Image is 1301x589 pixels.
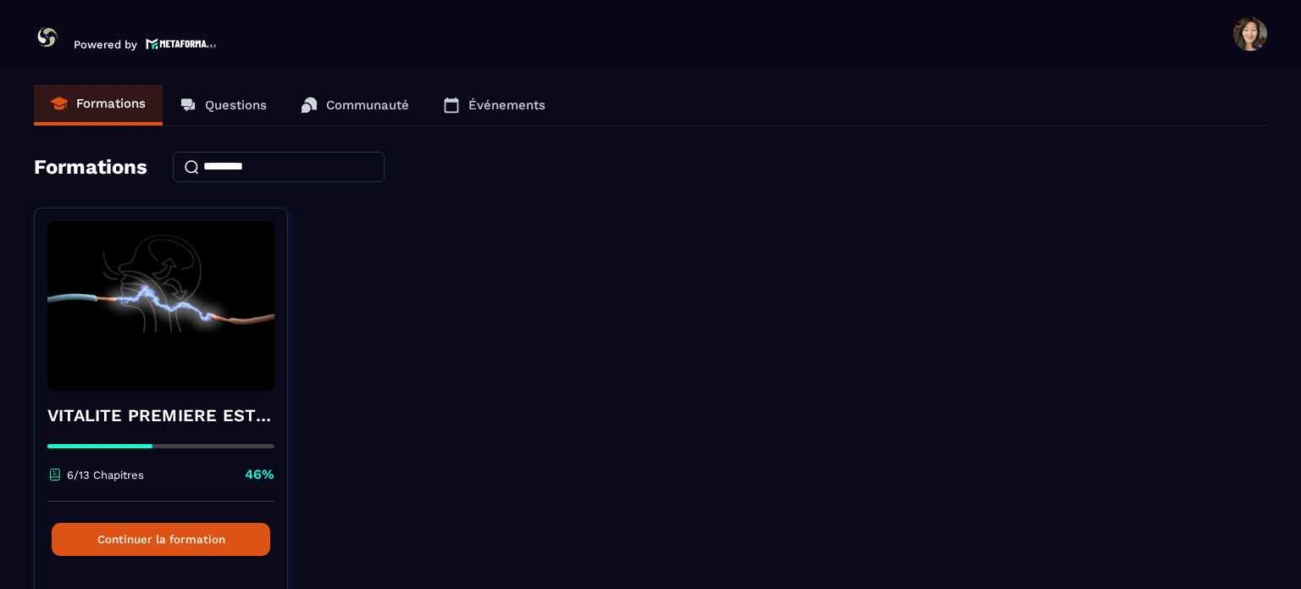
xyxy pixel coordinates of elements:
[47,221,274,391] img: formation-background
[245,465,274,484] p: 46%
[205,97,267,113] p: Questions
[163,85,284,125] a: Questions
[34,24,61,51] img: logo-branding
[426,85,562,125] a: Événements
[468,97,545,113] p: Événements
[34,85,163,125] a: Formations
[74,38,137,51] p: Powered by
[284,85,426,125] a: Communauté
[76,96,146,111] p: Formations
[34,155,147,179] h4: Formations
[326,97,409,113] p: Communauté
[52,523,270,556] button: Continuer la formation
[67,469,144,481] p: 6/13 Chapitres
[47,403,274,427] h4: VITALITE PREMIERE ESTRELLA
[146,36,217,51] img: logo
